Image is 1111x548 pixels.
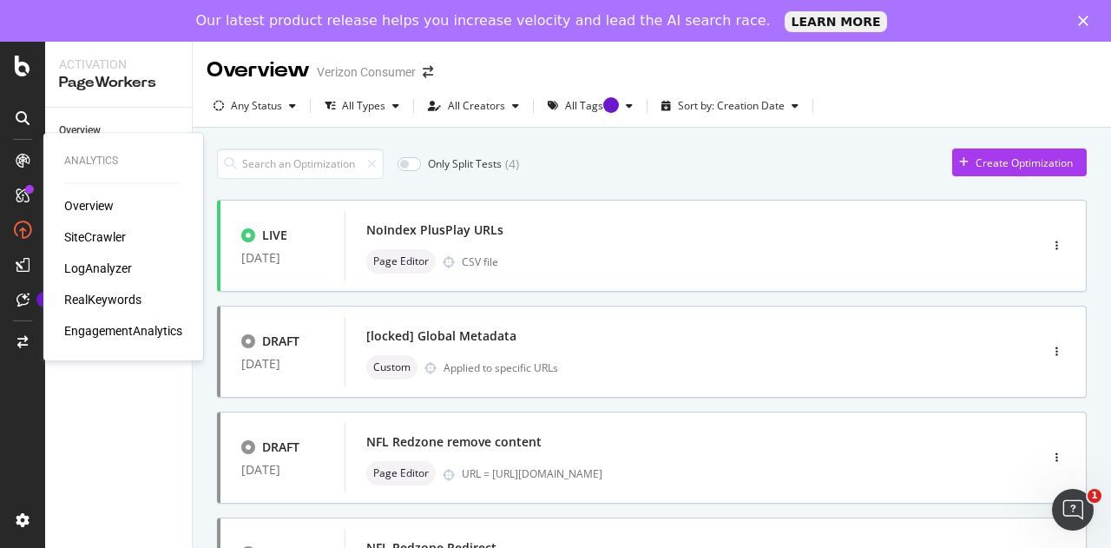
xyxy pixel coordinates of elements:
[262,439,299,456] div: DRAFT
[64,197,114,215] a: Overview
[64,322,182,340] a: EngagementAnalytics
[1088,489,1101,503] span: 1
[421,92,526,120] button: All Creators
[342,101,385,111] div: All Types
[428,156,502,171] div: Only Split Tests
[448,101,505,111] div: All Creators
[366,249,436,274] div: neutral label
[505,155,519,173] div: ( 4 )
[59,56,178,73] div: Activation
[1078,16,1095,26] div: Close
[318,92,406,120] button: All Types
[373,468,429,479] span: Page Editor
[64,154,182,168] div: Analytics
[207,56,310,85] div: Overview
[444,360,558,375] div: Applied to specific URLs
[241,251,324,265] div: [DATE]
[366,327,516,345] div: [locked] Global Metadata
[366,461,436,485] div: neutral label
[231,101,282,111] div: Any Status
[196,12,771,30] div: Our latest product release helps you increase velocity and lead the AI search race.
[217,149,384,179] input: Search an Optimization
[678,101,785,111] div: Sort by: Creation Date
[952,149,1087,176] button: Create Optimization
[373,256,429,267] span: Page Editor
[1052,489,1094,531] iframe: Intercom live chat
[603,97,619,113] div: Tooltip anchor
[207,92,303,120] button: Any Status
[565,101,619,111] div: All Tags
[366,355,417,380] div: neutral label
[64,291,141,308] a: RealKeywords
[241,463,324,477] div: [DATE]
[262,333,299,350] div: DRAFT
[366,221,503,239] div: NoIndex PlusPlay URLs
[423,66,433,78] div: arrow-right-arrow-left
[241,357,324,371] div: [DATE]
[373,362,411,373] span: Custom
[59,122,101,140] div: Overview
[976,155,1073,170] div: Create Optimization
[366,433,542,451] div: NFL Redzone remove content
[64,260,132,277] a: LogAnalyzer
[36,292,52,307] div: Tooltip anchor
[785,11,888,32] a: LEARN MORE
[317,63,416,81] div: Verizon Consumer
[462,466,965,481] div: URL = [URL][DOMAIN_NAME]
[64,228,126,246] a: SiteCrawler
[262,227,287,244] div: LIVE
[59,73,178,93] div: PageWorkers
[654,92,805,120] button: Sort by: Creation Date
[59,122,180,140] a: Overview
[541,92,640,120] button: All TagsTooltip anchor
[462,254,498,269] div: CSV file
